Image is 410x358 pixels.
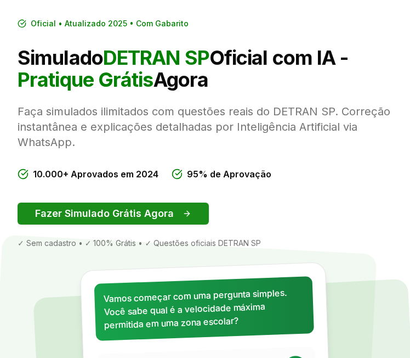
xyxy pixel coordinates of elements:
h1: Simulado Oficial com IA - Agora [18,47,392,91]
span: 10.000+ Aprovados em 2024 [33,167,158,181]
p: Vamos começar com uma pergunta simples. Você sabe qual é a velocidade máxima permitida em uma zon... [103,286,305,332]
span: DETRAN SP [103,46,209,70]
span: Pratique Grátis [18,68,153,92]
div: ✓ Sem cadastro • ✓ 100% Grátis • ✓ Questões oficiais DETRAN SP [18,238,392,249]
span: Oficial • Atualizado 2025 • Com Gabarito [31,18,189,29]
span: 95% de Aprovação [187,167,271,181]
button: Fazer Simulado Grátis Agora [18,203,209,225]
p: Faça simulados ilimitados com questões reais do DETRAN SP. Correção instantânea e explicações det... [18,104,392,150]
